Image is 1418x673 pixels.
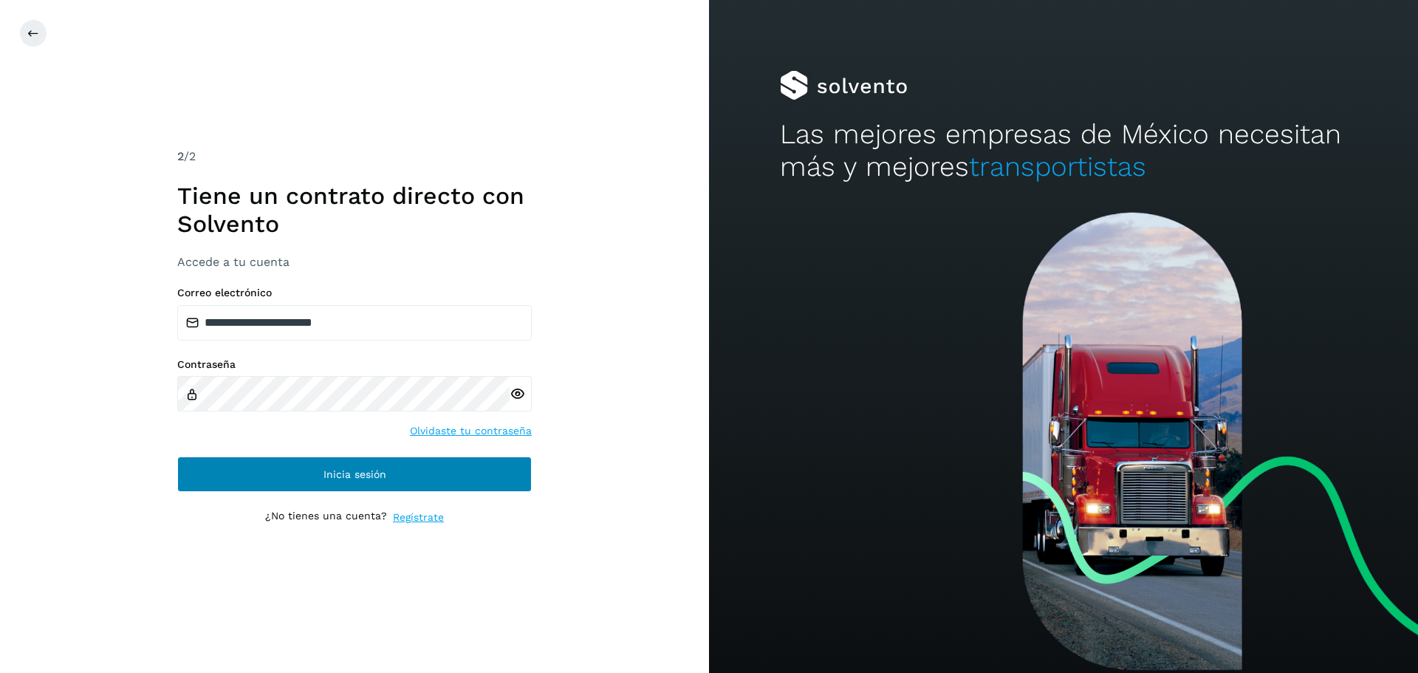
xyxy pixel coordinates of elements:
[969,151,1146,182] span: transportistas
[177,287,532,299] label: Correo electrónico
[780,118,1347,184] h2: Las mejores empresas de México necesitan más y mejores
[393,510,444,525] a: Regístrate
[177,457,532,492] button: Inicia sesión
[177,255,532,269] h3: Accede a tu cuenta
[177,358,532,371] label: Contraseña
[265,510,387,525] p: ¿No tienes una cuenta?
[177,149,184,163] span: 2
[323,469,386,479] span: Inicia sesión
[410,423,532,439] a: Olvidaste tu contraseña
[177,148,532,165] div: /2
[177,182,532,239] h1: Tiene un contrato directo con Solvento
